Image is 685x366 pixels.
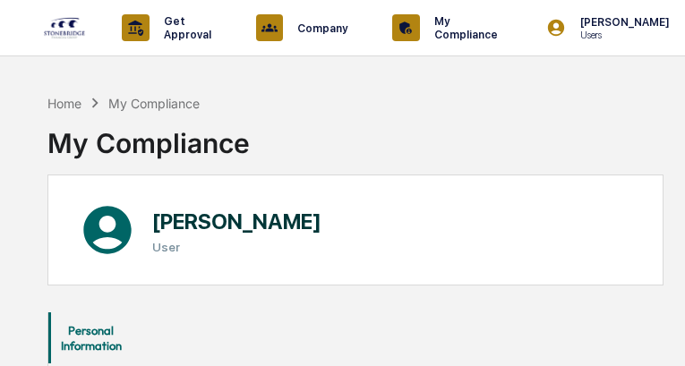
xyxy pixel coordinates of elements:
h3: User [152,240,321,254]
div: My Compliance [47,113,250,159]
div: My Compliance [108,96,200,111]
button: Personal Information [48,312,133,363]
img: logo [43,16,86,39]
p: Get Approval [150,14,220,41]
div: Home [47,96,81,111]
h1: [PERSON_NAME] [152,209,321,234]
p: Company [283,21,356,35]
p: [PERSON_NAME] [566,15,679,29]
p: Users [566,29,679,41]
p: My Compliance [420,14,507,41]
